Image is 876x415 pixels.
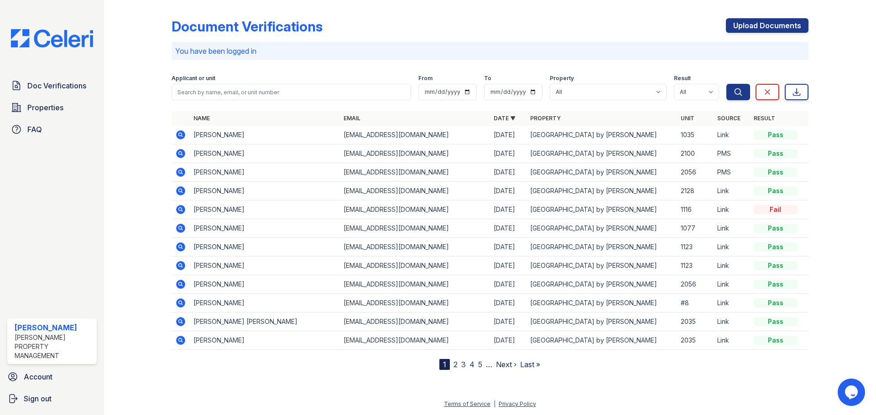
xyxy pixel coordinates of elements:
button: Sign out [4,389,100,408]
span: Sign out [24,393,52,404]
td: Link [714,238,750,256]
td: [EMAIL_ADDRESS][DOMAIN_NAME] [340,163,490,182]
input: Search by name, email, or unit number [172,84,411,100]
label: Result [674,75,691,82]
a: Source [717,115,740,122]
div: Pass [754,336,798,345]
td: [DATE] [490,238,527,256]
td: [PERSON_NAME] [190,163,340,182]
a: Next › [496,360,516,369]
a: 4 [469,360,474,369]
span: Doc Verifications [27,80,86,91]
td: [EMAIL_ADDRESS][DOMAIN_NAME] [340,182,490,200]
td: Link [714,294,750,313]
p: You have been logged in [175,46,805,56]
a: Email [344,115,360,122]
td: 2100 [677,144,714,163]
td: [DATE] [490,219,527,238]
div: [PERSON_NAME] [15,322,93,333]
td: [DATE] [490,275,527,294]
td: [DATE] [490,182,527,200]
td: [GEOGRAPHIC_DATA] by [PERSON_NAME] [527,238,677,256]
td: [GEOGRAPHIC_DATA] by [PERSON_NAME] [527,126,677,144]
div: 1 [439,359,450,370]
a: Property [530,115,561,122]
td: [GEOGRAPHIC_DATA] by [PERSON_NAME] [527,163,677,182]
td: 1116 [677,200,714,219]
div: Pass [754,280,798,289]
td: PMS [714,163,750,182]
td: [EMAIL_ADDRESS][DOMAIN_NAME] [340,275,490,294]
td: 1123 [677,256,714,275]
td: [GEOGRAPHIC_DATA] by [PERSON_NAME] [527,182,677,200]
div: Pass [754,261,798,270]
td: 2035 [677,313,714,331]
div: | [494,400,495,407]
a: Doc Verifications [7,77,97,95]
td: Link [714,219,750,238]
td: Link [714,200,750,219]
td: [EMAIL_ADDRESS][DOMAIN_NAME] [340,331,490,350]
div: Pass [754,317,798,326]
td: [EMAIL_ADDRESS][DOMAIN_NAME] [340,126,490,144]
td: [PERSON_NAME] [190,256,340,275]
img: CE_Logo_Blue-a8612792a0a2168367f1c8372b55b34899dd931a85d93a1a3d3e32e68fde9ad4.png [4,29,100,47]
a: FAQ [7,120,97,138]
td: [PERSON_NAME] [PERSON_NAME] [190,313,340,331]
td: [EMAIL_ADDRESS][DOMAIN_NAME] [340,200,490,219]
div: Fail [754,205,798,214]
td: [GEOGRAPHIC_DATA] by [PERSON_NAME] [527,313,677,331]
td: Link [714,126,750,144]
td: #8 [677,294,714,313]
td: [GEOGRAPHIC_DATA] by [PERSON_NAME] [527,294,677,313]
td: [PERSON_NAME] [190,275,340,294]
label: To [484,75,491,82]
a: Properties [7,98,97,117]
td: PMS [714,144,750,163]
div: Pass [754,149,798,158]
td: [EMAIL_ADDRESS][DOMAIN_NAME] [340,219,490,238]
td: [EMAIL_ADDRESS][DOMAIN_NAME] [340,256,490,275]
td: [EMAIL_ADDRESS][DOMAIN_NAME] [340,144,490,163]
td: [DATE] [490,294,527,313]
td: [PERSON_NAME] [190,126,340,144]
label: Applicant or unit [172,75,215,82]
a: Upload Documents [726,18,808,33]
td: [DATE] [490,126,527,144]
td: Link [714,182,750,200]
td: [DATE] [490,144,527,163]
td: [PERSON_NAME] [190,182,340,200]
td: [EMAIL_ADDRESS][DOMAIN_NAME] [340,294,490,313]
td: [PERSON_NAME] [190,294,340,313]
div: Pass [754,168,798,177]
td: 2056 [677,275,714,294]
span: Properties [27,102,63,113]
td: [DATE] [490,331,527,350]
span: Account [24,371,52,382]
td: 1077 [677,219,714,238]
td: Link [714,331,750,350]
td: 2056 [677,163,714,182]
div: Pass [754,186,798,195]
a: Unit [681,115,694,122]
td: [PERSON_NAME] [190,238,340,256]
td: [PERSON_NAME] [190,219,340,238]
td: [DATE] [490,313,527,331]
a: 2 [454,360,458,369]
span: FAQ [27,124,42,135]
td: [GEOGRAPHIC_DATA] by [PERSON_NAME] [527,200,677,219]
div: Pass [754,130,798,139]
iframe: chat widget [838,379,867,406]
td: [EMAIL_ADDRESS][DOMAIN_NAME] [340,313,490,331]
div: [PERSON_NAME] Property Management [15,333,93,360]
label: From [418,75,433,82]
span: … [486,359,492,370]
td: [DATE] [490,256,527,275]
td: 2128 [677,182,714,200]
a: Last » [520,360,540,369]
td: [PERSON_NAME] [190,331,340,350]
td: [PERSON_NAME] [190,200,340,219]
td: 1123 [677,238,714,256]
td: [GEOGRAPHIC_DATA] by [PERSON_NAME] [527,219,677,238]
div: Document Verifications [172,18,323,35]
